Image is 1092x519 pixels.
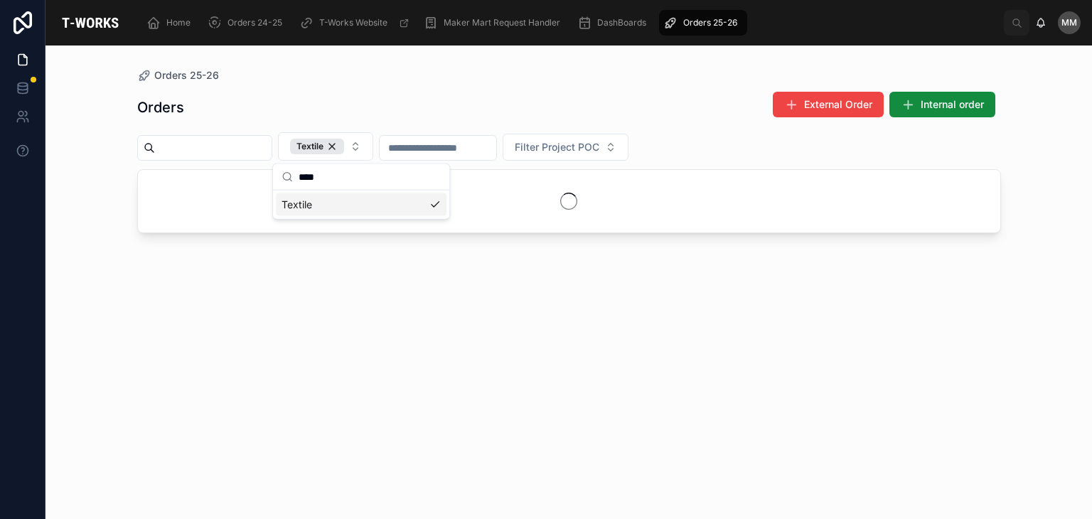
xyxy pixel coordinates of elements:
div: Suggestions [273,191,449,219]
div: scrollable content [135,7,1004,38]
span: MM [1061,17,1077,28]
div: Textile [276,193,446,216]
span: DashBoards [597,17,646,28]
button: Internal order [889,92,995,117]
button: Select Button [503,134,628,161]
span: Orders 25-26 [683,17,737,28]
a: Orders 25-26 [659,10,747,36]
a: Home [142,10,200,36]
span: External Order [804,97,872,112]
a: Orders 25-26 [137,68,219,82]
div: Textile [290,139,344,154]
span: Filter Project POC [515,140,599,154]
h1: Orders [137,97,184,117]
span: Home [166,17,191,28]
a: Orders 24-25 [203,10,292,36]
span: Orders 25-26 [154,68,219,82]
span: T-Works Website [319,17,387,28]
span: Orders 24-25 [227,17,282,28]
button: Unselect TEXTILE [290,139,344,154]
img: App logo [57,11,124,34]
a: T-Works Website [295,10,417,36]
span: Internal order [921,97,984,112]
a: Maker Mart Request Handler [419,10,570,36]
button: Select Button [278,132,373,161]
button: External Order [773,92,884,117]
span: Maker Mart Request Handler [444,17,560,28]
a: DashBoards [573,10,656,36]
